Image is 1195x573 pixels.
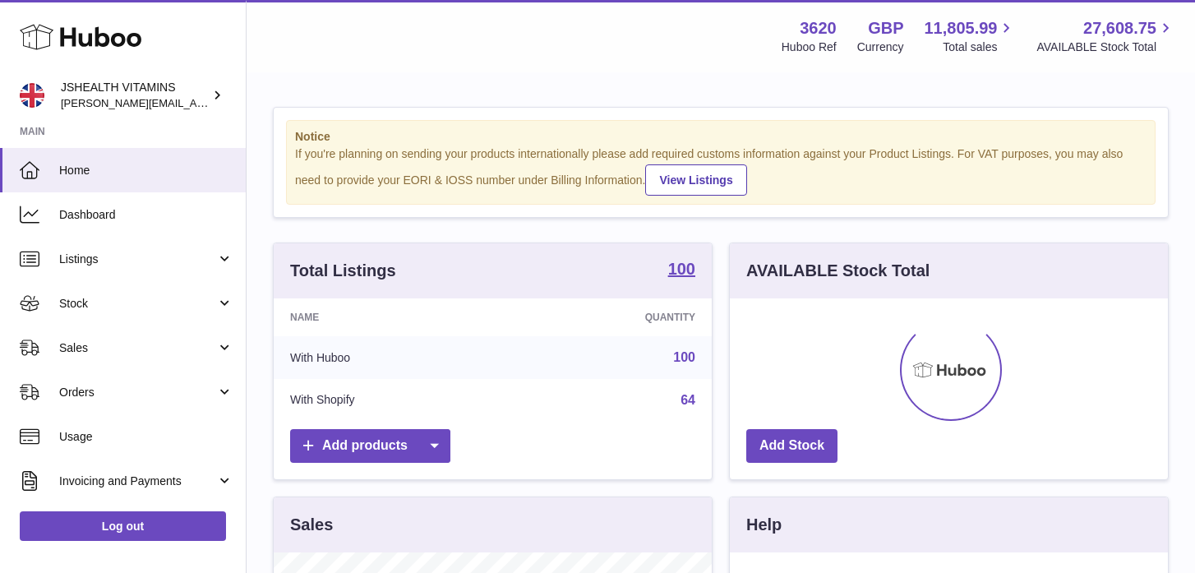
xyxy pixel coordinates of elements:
[868,17,903,39] strong: GBP
[61,80,209,111] div: JSHEALTH VITAMINS
[61,96,330,109] span: [PERSON_NAME][EMAIL_ADDRESS][DOMAIN_NAME]
[290,429,450,463] a: Add products
[295,129,1147,145] strong: Notice
[681,393,695,407] a: 64
[59,163,233,178] span: Home
[668,261,695,277] strong: 100
[673,350,695,364] a: 100
[59,474,216,489] span: Invoicing and Payments
[290,260,396,282] h3: Total Listings
[1083,17,1156,39] span: 27,608.75
[274,336,510,379] td: With Huboo
[59,385,216,400] span: Orders
[645,164,746,196] a: View Listings
[290,514,333,536] h3: Sales
[746,429,837,463] a: Add Stock
[800,17,837,39] strong: 3620
[924,17,997,39] span: 11,805.99
[746,260,930,282] h3: AVAILABLE Stock Total
[59,207,233,223] span: Dashboard
[857,39,904,55] div: Currency
[746,514,782,536] h3: Help
[59,296,216,312] span: Stock
[274,379,510,422] td: With Shopify
[782,39,837,55] div: Huboo Ref
[20,83,44,108] img: francesca@jshealthvitamins.com
[1036,39,1175,55] span: AVAILABLE Stock Total
[295,146,1147,196] div: If you're planning on sending your products internationally please add required customs informati...
[1036,17,1175,55] a: 27,608.75 AVAILABLE Stock Total
[510,298,712,336] th: Quantity
[924,17,1016,55] a: 11,805.99 Total sales
[59,429,233,445] span: Usage
[668,261,695,280] a: 100
[59,340,216,356] span: Sales
[274,298,510,336] th: Name
[59,252,216,267] span: Listings
[943,39,1016,55] span: Total sales
[20,511,226,541] a: Log out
